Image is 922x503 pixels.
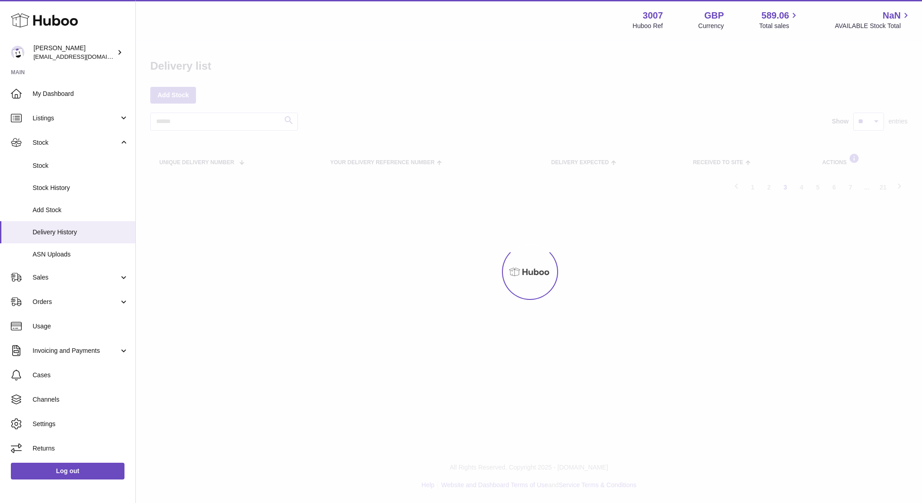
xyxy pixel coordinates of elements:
span: AVAILABLE Stock Total [835,22,911,30]
span: 589.06 [761,9,789,22]
span: Stock [33,161,129,170]
span: NaN [883,9,901,22]
span: Returns [33,444,129,453]
span: Stock [33,138,119,147]
strong: 3007 [643,9,663,22]
img: bevmay@maysama.com [11,46,24,59]
span: Delivery History [33,228,129,237]
div: Currency [698,22,724,30]
span: Listings [33,114,119,123]
span: [EMAIL_ADDRESS][DOMAIN_NAME] [33,53,133,60]
div: [PERSON_NAME] [33,44,115,61]
span: Usage [33,322,129,331]
span: Invoicing and Payments [33,346,119,355]
a: 589.06 Total sales [759,9,799,30]
a: Log out [11,463,124,479]
span: My Dashboard [33,90,129,98]
span: Channels [33,395,129,404]
span: Cases [33,371,129,380]
a: NaN AVAILABLE Stock Total [835,9,911,30]
span: Total sales [759,22,799,30]
span: Sales [33,273,119,282]
div: Huboo Ref [633,22,663,30]
span: Stock History [33,184,129,192]
span: ASN Uploads [33,250,129,259]
span: Add Stock [33,206,129,214]
strong: GBP [704,9,724,22]
span: Orders [33,298,119,306]
span: Settings [33,420,129,428]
